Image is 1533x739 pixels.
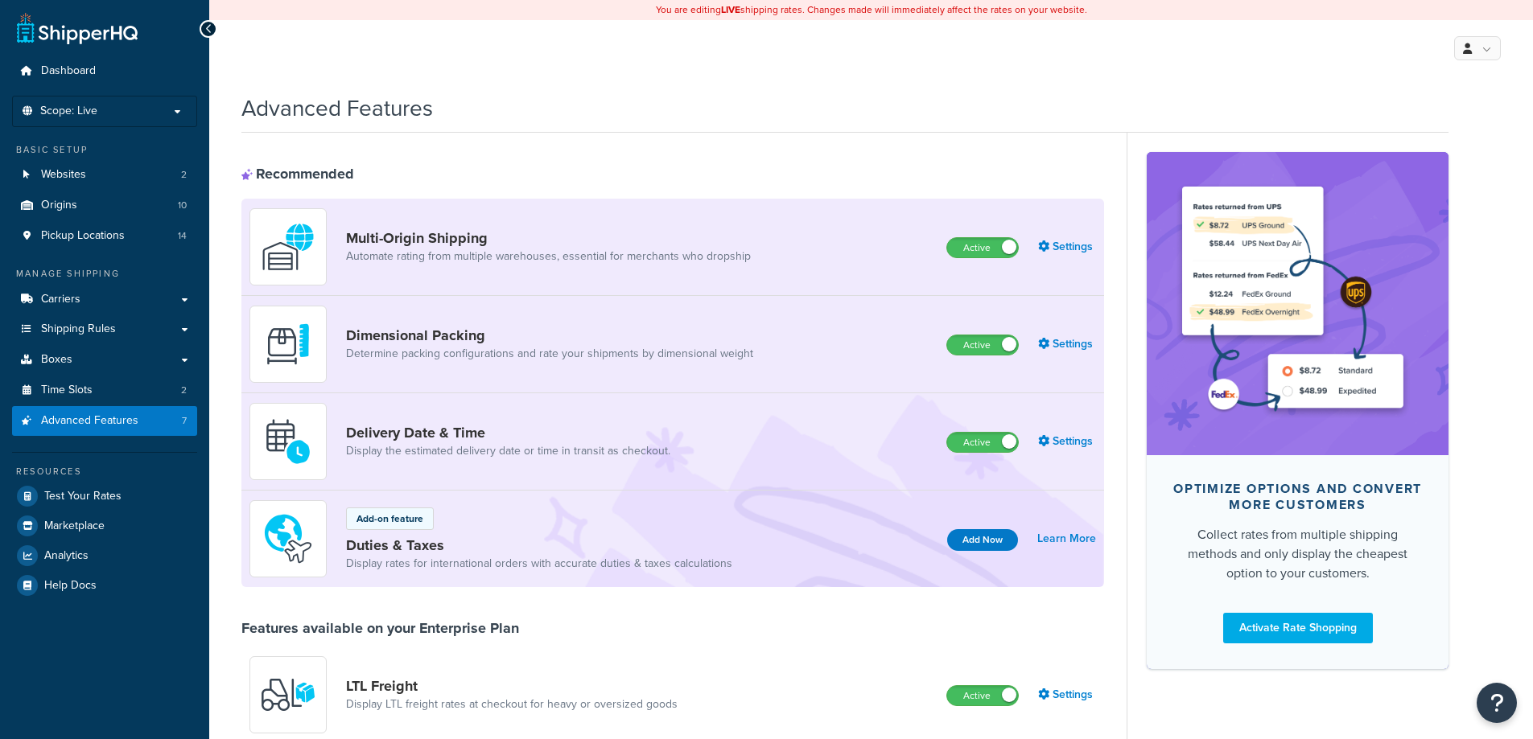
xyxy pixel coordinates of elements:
a: Test Your Rates [12,482,197,511]
span: Advanced Features [41,414,138,428]
span: Shipping Rules [41,322,116,336]
a: Boxes [12,345,197,375]
span: 2 [181,168,187,182]
a: Dashboard [12,56,197,86]
label: Active [947,686,1018,705]
div: Recommended [241,165,354,183]
label: Active [947,433,1018,452]
a: Duties & Taxes [346,536,732,554]
span: Help Docs [44,579,97,593]
span: Boxes [41,353,72,367]
li: Advanced Features [12,406,197,436]
a: Origins10 [12,191,197,220]
a: Determine packing configurations and rate your shipments by dimensional weight [346,346,753,362]
img: DTVBYsAAAAAASUVORK5CYII= [260,316,316,372]
a: Time Slots2 [12,376,197,405]
img: WatD5o0RtDAAAAAElFTkSuQmCC [260,219,316,275]
div: Collect rates from multiple shipping methods and only display the cheapest option to your customers. [1172,525,1423,583]
span: Dashboard [41,64,96,78]
span: Pickup Locations [41,229,125,243]
span: Websites [41,168,86,182]
a: Carriers [12,285,197,314]
span: Scope: Live [40,105,97,118]
span: 7 [182,414,187,428]
h1: Advanced Features [241,92,433,124]
img: feature-image-rateshop-7084cbbcb2e67ef1d54c2e976f0e592697130d5817b016cf7cc7e13314366067.png [1171,176,1424,430]
p: Add-on feature [356,511,423,526]
img: icon-duo-feat-landed-cost-7136b061.png [260,511,316,567]
li: Websites [12,160,197,190]
li: Time Slots [12,376,197,405]
span: Test Your Rates [44,490,122,503]
a: Marketplace [12,511,197,540]
span: 10 [178,199,187,212]
img: y79ZsPf0fXUFUhFXDzUgf+ktZg5F2+ohG75+v3d2s1D9TjoU8PiyCIluIjV41seZevKCRuEjTPPOKHJsQcmKCXGdfprl3L4q7... [260,667,316,723]
span: Analytics [44,549,89,563]
label: Active [947,335,1018,355]
a: Pickup Locations14 [12,221,197,251]
b: LIVE [721,2,740,17]
div: Basic Setup [12,143,197,157]
a: Settings [1038,236,1096,258]
span: 2 [181,384,187,397]
a: Activate Rate Shopping [1223,613,1373,643]
span: Marketplace [44,519,105,533]
span: 14 [178,229,187,243]
span: Carriers [41,293,80,306]
a: Automate rating from multiple warehouses, essential for merchants who dropship [346,248,751,265]
div: Optimize options and convert more customers [1172,481,1423,513]
div: Manage Shipping [12,267,197,281]
button: Add Now [947,529,1018,551]
a: LTL Freight [346,677,678,695]
a: Settings [1038,333,1096,355]
a: Display rates for international orders with accurate duties & taxes calculations [346,556,732,572]
a: Help Docs [12,571,197,600]
a: Display the estimated delivery date or time in transit as checkout. [346,443,670,459]
img: gfkeb5ejjkALwAAAABJRU5ErkJggg== [260,413,316,470]
div: Features available on your Enterprise Plan [241,619,519,637]
li: Origins [12,191,197,220]
span: Time Slots [41,384,93,397]
button: Open Resource Center [1477,683,1517,723]
a: Advanced Features7 [12,406,197,436]
a: Websites2 [12,160,197,190]
div: Resources [12,465,197,478]
a: Shipping Rules [12,314,197,344]
a: Analytics [12,541,197,570]
a: Learn More [1037,528,1096,550]
li: Pickup Locations [12,221,197,251]
a: Settings [1038,430,1096,453]
span: Origins [41,199,77,212]
a: Dimensional Packing [346,326,753,344]
a: Delivery Date & Time [346,424,670,441]
a: Settings [1038,684,1096,706]
a: Multi-Origin Shipping [346,229,751,247]
a: Display LTL freight rates at checkout for heavy or oversized goods [346,696,678,712]
label: Active [947,238,1018,257]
